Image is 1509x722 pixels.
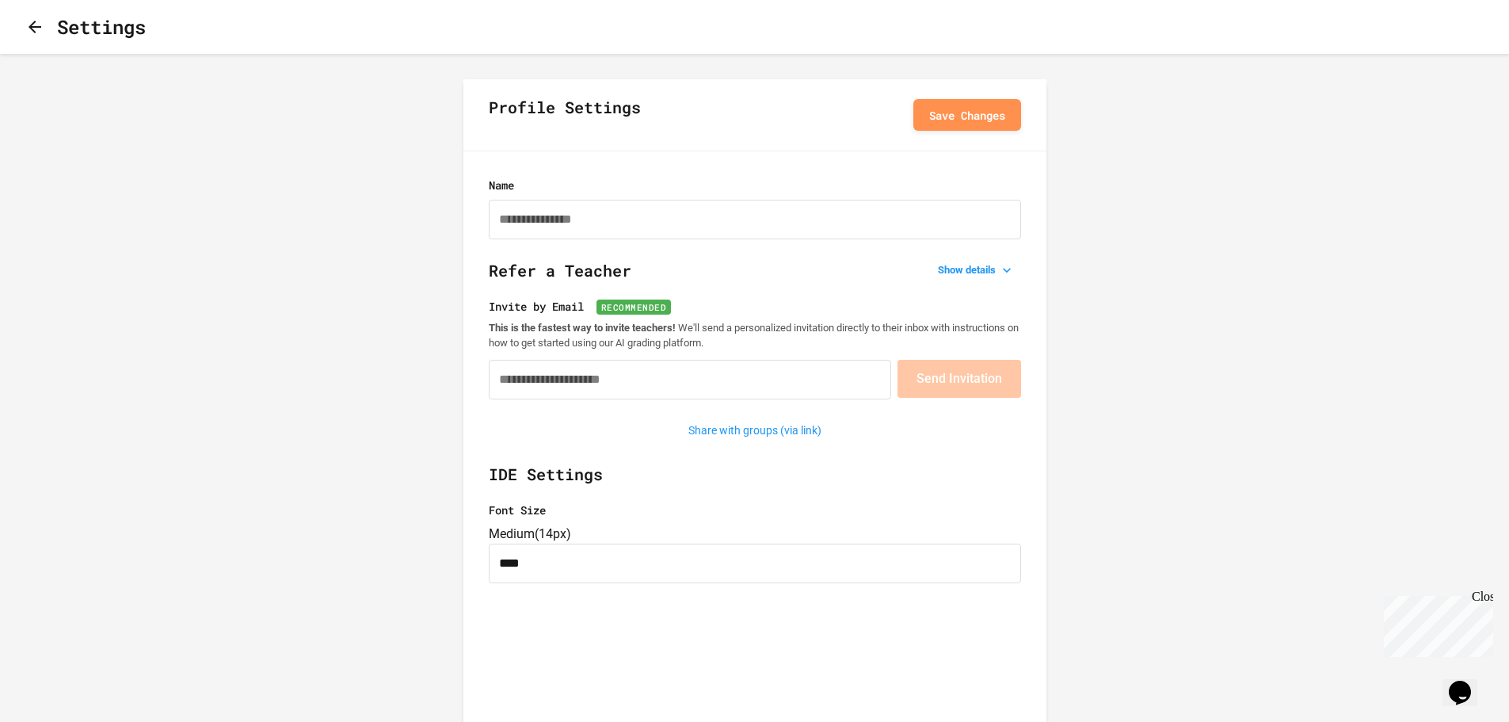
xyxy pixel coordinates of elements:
div: Chat with us now!Close [6,6,109,101]
div: Medium ( 14px ) [489,525,1021,544]
h2: IDE Settings [489,462,1021,502]
button: Share with groups (via link) [680,418,829,443]
h1: Settings [57,13,146,41]
button: Send Invitation [897,360,1021,398]
iframe: chat widget [1378,590,1493,657]
p: We'll send a personalized invitation directly to their inbox with instructions on how to get star... [489,321,1021,350]
button: Save Changes [913,99,1021,131]
h2: Profile Settings [489,95,641,135]
button: Show details [932,259,1021,281]
label: Font Size [489,502,1021,518]
iframe: chat widget [1442,659,1493,706]
strong: This is the fastest way to invite teachers! [489,322,676,334]
label: Invite by Email [489,298,1021,315]
label: Name [489,177,1021,193]
h2: Refer a Teacher [489,258,1021,298]
span: Recommended [596,300,672,315]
